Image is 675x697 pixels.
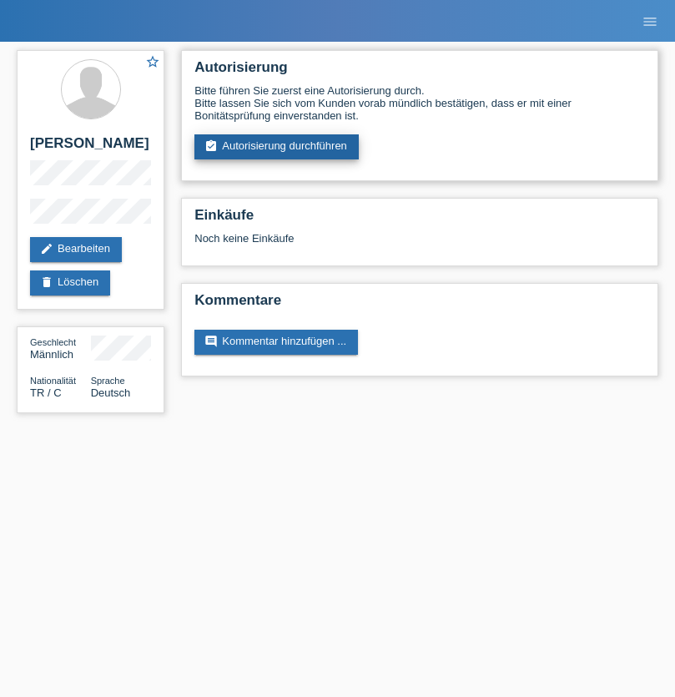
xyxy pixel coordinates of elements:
[30,337,76,347] span: Geschlecht
[194,134,359,159] a: assignment_turned_inAutorisierung durchführen
[91,386,131,399] span: Deutsch
[145,54,160,69] i: star_border
[642,13,658,30] i: menu
[40,242,53,255] i: edit
[633,16,667,26] a: menu
[30,376,76,386] span: Nationalität
[194,59,645,84] h2: Autorisierung
[145,54,160,72] a: star_border
[30,270,110,295] a: deleteLöschen
[40,275,53,289] i: delete
[30,336,91,361] div: Männlich
[30,135,151,160] h2: [PERSON_NAME]
[194,292,645,317] h2: Kommentare
[194,207,645,232] h2: Einkäufe
[194,84,645,122] div: Bitte führen Sie zuerst eine Autorisierung durch. Bitte lassen Sie sich vom Kunden vorab mündlich...
[194,330,358,355] a: commentKommentar hinzufügen ...
[204,139,218,153] i: assignment_turned_in
[91,376,125,386] span: Sprache
[194,232,645,257] div: Noch keine Einkäufe
[30,237,122,262] a: editBearbeiten
[30,386,62,399] span: Türkei / C / 01.06.1983
[204,335,218,348] i: comment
